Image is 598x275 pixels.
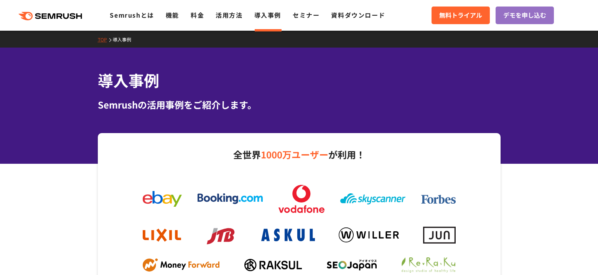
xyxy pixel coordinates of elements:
[143,191,182,207] img: ebay
[98,36,113,43] a: TOP
[98,98,501,112] div: Semrushの活用事例をご紹介します。
[340,193,405,204] img: skyscanner
[261,148,328,161] span: 1000万ユーザー
[205,224,237,246] img: jtb
[439,10,482,20] span: 無料トライアル
[327,260,377,270] img: seojapan
[113,36,137,43] a: 導入事例
[254,10,281,20] a: 導入事例
[135,147,463,163] p: 全世界 が利用！
[432,7,490,24] a: 無料トライアル
[166,10,179,20] a: 機能
[402,257,455,273] img: ReRaKu
[98,69,501,92] h1: 導入事例
[278,185,325,213] img: vodafone
[143,229,181,242] img: lixil
[496,7,554,24] a: デモを申し込む
[293,10,320,20] a: セミナー
[423,227,456,243] img: jun
[216,10,242,20] a: 活用方法
[421,195,456,204] img: forbes
[331,10,385,20] a: 資料ダウンロード
[503,10,546,20] span: デモを申し込む
[339,227,399,242] img: willer
[191,10,204,20] a: 料金
[261,229,315,241] img: askul
[143,259,219,272] img: mf
[198,193,263,204] img: booking
[110,10,154,20] a: Semrushとは
[244,259,302,271] img: raksul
